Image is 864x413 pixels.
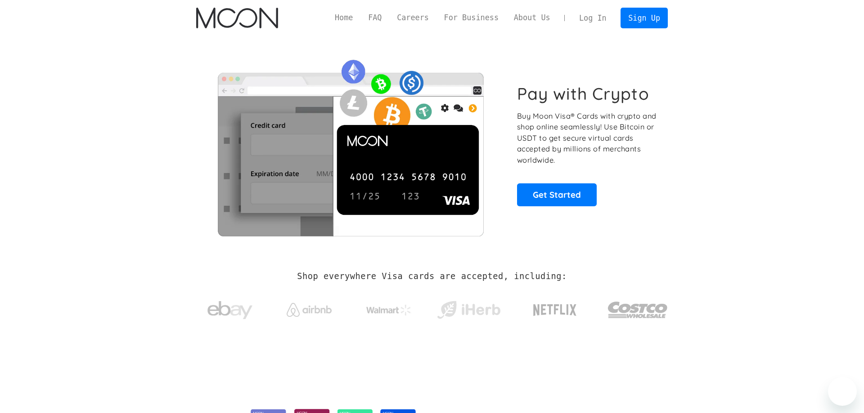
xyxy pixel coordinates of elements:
a: Walmart [355,296,423,320]
p: Buy Moon Visa® Cards with crypto and shop online seamlessly! Use Bitcoin or USDT to get secure vi... [517,111,658,166]
a: Get Started [517,183,597,206]
a: For Business [436,12,506,23]
a: FAQ [360,12,389,23]
img: Airbnb [287,303,332,317]
a: Airbnb [276,294,343,321]
a: Sign Up [621,8,667,28]
a: Careers [389,12,436,23]
img: Costco [607,293,668,327]
img: Moon Cards let you spend your crypto anywhere Visa is accepted. [196,53,504,236]
h1: Pay with Crypto [517,84,649,104]
a: home [196,8,278,28]
img: Netflix [532,299,577,321]
a: About Us [506,12,558,23]
img: Walmart [366,305,411,315]
a: Costco [607,284,668,331]
img: Moon Logo [196,8,278,28]
iframe: Button to launch messaging window [828,377,857,406]
a: Netflix [515,290,595,326]
a: iHerb [435,289,502,326]
img: ebay [207,296,252,324]
a: ebay [196,287,263,329]
a: Log In [571,8,614,28]
h2: Shop everywhere Visa cards are accepted, including: [297,271,567,281]
a: Home [327,12,360,23]
img: iHerb [435,298,502,322]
